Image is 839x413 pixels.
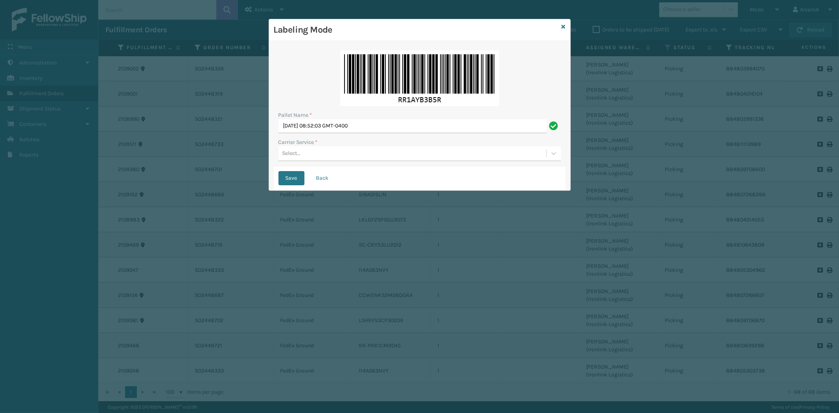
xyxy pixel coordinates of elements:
[309,171,336,185] button: Back
[278,111,312,119] label: Pallet Name
[282,149,301,158] div: Select...
[340,50,499,106] img: jgAAAAASUVORK5CYII=
[274,24,559,36] h3: Labeling Mode
[278,138,318,146] label: Carrier Service
[278,171,304,185] button: Save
